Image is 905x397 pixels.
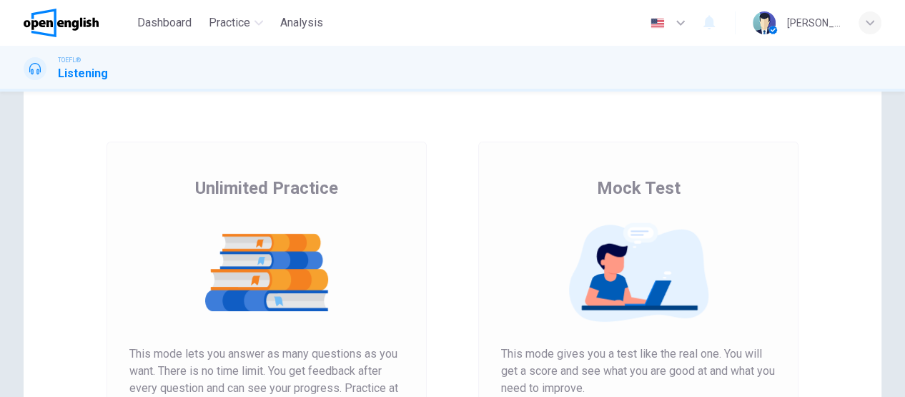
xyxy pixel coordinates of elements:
[787,14,841,31] div: [PERSON_NAME]
[24,9,132,37] a: OpenEnglish logo
[137,14,192,31] span: Dashboard
[753,11,776,34] img: Profile picture
[597,177,681,200] span: Mock Test
[275,10,329,36] button: Analysis
[58,65,108,82] h1: Listening
[648,18,666,29] img: en
[203,10,269,36] button: Practice
[24,9,99,37] img: OpenEnglish logo
[501,345,776,397] span: This mode gives you a test like the real one. You will get a score and see what you are good at a...
[209,14,250,31] span: Practice
[195,177,338,200] span: Unlimited Practice
[58,55,81,65] span: TOEFL®
[132,10,197,36] button: Dashboard
[280,14,323,31] span: Analysis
